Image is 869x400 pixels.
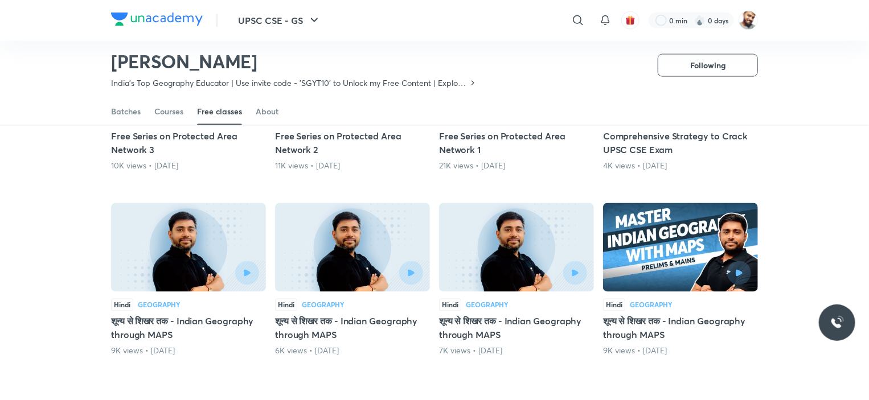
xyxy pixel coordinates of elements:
div: शून्य से शिखर तक - Indian Geography through MAPS [603,203,758,357]
div: About [256,106,278,117]
a: About [256,98,278,125]
button: Following [658,54,758,77]
div: Hindi [111,299,133,311]
h5: Comprehensive Strategy to Crack UPSC CSE Exam [603,129,758,156]
div: Geography [138,302,181,308]
div: Hindi [439,299,461,311]
div: शून्य से शिखर तक - Indian Geography through MAPS [439,203,594,357]
div: 4K views • 1 year ago [603,160,758,171]
div: 9K views • 1 year ago [111,345,266,357]
div: 6K views • 1 year ago [275,345,430,357]
button: avatar [621,11,640,30]
h5: शून्य से शिखर तक - Indian Geography through MAPS [111,315,266,342]
a: Company Logo [111,13,203,29]
h5: Free Series on Protected Area Network 1 [439,129,594,156]
div: Geography [466,302,509,308]
a: Courses [154,98,183,125]
div: 21K views • 1 year ago [439,160,594,171]
img: ttu [830,316,844,329]
div: 11K views • 1 year ago [275,160,430,171]
p: India's Top Geography Educator | Use invite code - 'SGYT10' to Unlock my Free Content | Explore t... [111,77,468,89]
div: 10K views • 1 year ago [111,160,266,171]
div: 7K views • 1 year ago [439,345,594,357]
a: Free classes [197,98,242,125]
div: Hindi [275,299,297,311]
div: Geography [302,302,345,308]
button: UPSC CSE - GS [231,9,328,32]
h2: [PERSON_NAME] [111,50,477,73]
div: Batches [111,106,141,117]
div: Courses [154,106,183,117]
img: streak [694,15,706,26]
h5: Free Series on Protected Area Network 2 [275,129,430,156]
img: Sumit Kumar [739,11,758,30]
img: Company Logo [111,13,203,26]
div: Free classes [197,106,242,117]
div: Hindi [603,299,625,311]
h5: शून्य से शिखर तक - Indian Geography through MAPS [439,315,594,342]
div: 9K views • 1 year ago [603,345,758,357]
h5: शून्य से शिखर तक - Indian Geography through MAPS [275,315,430,342]
h5: शून्य से शिखर तक - Indian Geography through MAPS [603,315,758,342]
img: avatar [625,15,636,26]
div: शून्य से शिखर तक - Indian Geography through MAPS [275,203,430,357]
h5: Free Series on Protected Area Network 3 [111,129,266,156]
div: Geography [630,302,673,308]
span: Following [690,60,725,71]
div: शून्य से शिखर तक - Indian Geography through MAPS [111,203,266,357]
a: Batches [111,98,141,125]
